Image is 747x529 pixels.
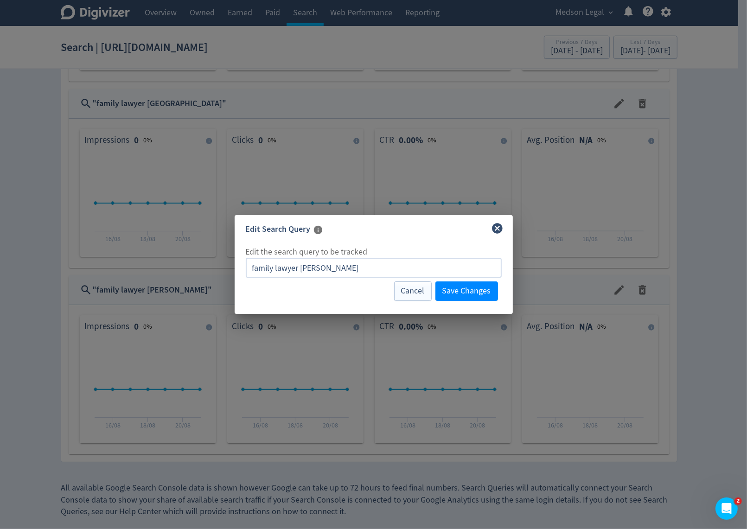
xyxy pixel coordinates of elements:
button: Cancel [394,281,432,301]
p: Edit the search query to be tracked [246,246,502,258]
span: Cancel [401,287,425,295]
button: close [487,218,507,238]
input: E.g. paid media [246,258,502,278]
div: Edit Search Query [246,223,487,238]
span: Save Changes [442,287,491,295]
button: Tracks any search queries (single or multiple words) that you have chosen. [311,223,326,238]
span: 2 [734,497,742,505]
iframe: Intercom live chat [715,497,738,520]
button: Save Changes [435,281,498,301]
